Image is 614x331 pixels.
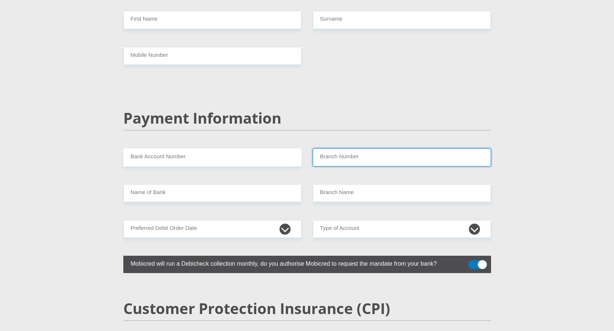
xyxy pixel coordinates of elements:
[123,184,302,202] input: Name of Bank
[313,184,491,202] input: Branch Name
[123,109,491,127] h2: Payment Information
[123,256,454,270] label: Mobicred will run a Debicheck collection monthly, do you authorise Mobicred to request the mandat...
[123,47,302,65] input: Mobile Number
[123,11,302,29] input: Name
[123,300,491,317] h2: Customer Protection Insurance (CPI)
[313,11,491,29] input: Surname
[123,148,302,166] input: Bank Account Number
[313,148,491,166] input: Branch Number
